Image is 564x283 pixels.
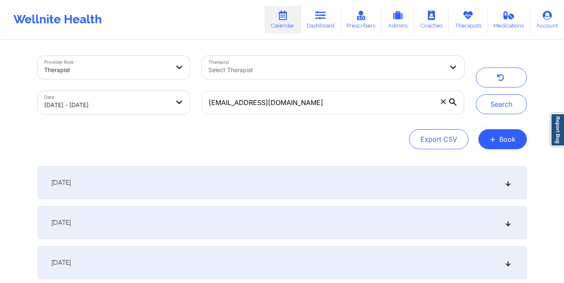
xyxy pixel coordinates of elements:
[44,96,169,114] div: [DATE] - [DATE]
[414,6,449,33] a: Coaches
[51,178,71,187] span: [DATE]
[301,6,341,33] a: Dashboard
[44,61,169,79] div: Therapist
[341,6,382,33] a: Prescribers
[488,6,531,33] a: Medications
[265,6,301,33] a: Calendar
[478,129,527,149] button: +Book
[490,137,496,141] span: +
[409,129,468,149] button: Export CSV
[51,218,71,227] span: [DATE]
[449,6,488,33] a: Therapists
[51,258,71,267] span: [DATE]
[530,6,564,33] a: Account
[202,91,464,114] input: Search by patient email
[476,94,527,114] button: Search
[551,113,564,146] a: Report Bug
[382,6,414,33] a: Admins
